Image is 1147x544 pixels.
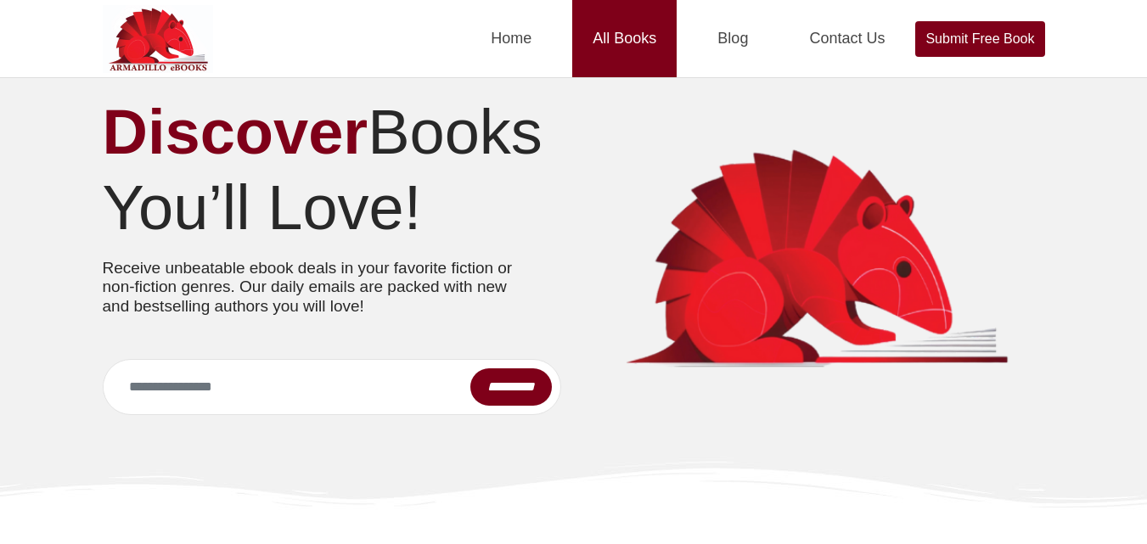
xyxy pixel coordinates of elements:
p: Receive unbeatable ebook deals in your favorite fiction or non-fiction genres. Our daily emails a... [103,259,536,317]
strong: Discover [103,97,368,167]
h1: Books You’ll Love! [103,95,561,246]
img: armadilloebooks [587,148,1045,375]
img: Armadilloebooks [103,5,213,73]
a: Submit Free Book [915,21,1044,57]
